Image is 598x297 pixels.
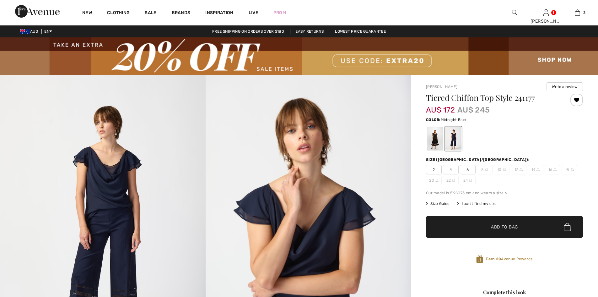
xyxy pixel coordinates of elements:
[330,29,391,34] a: Lowest Price Guarantee
[145,10,156,17] a: Sale
[443,165,459,174] span: 4
[441,118,466,122] span: Midnight Blue
[512,9,517,16] img: search the website
[562,9,593,16] a: 3
[543,9,549,15] a: Sign In
[486,257,501,261] strong: Earn 20
[485,168,488,171] img: ring-m.svg
[494,165,509,174] span: 10
[426,289,583,296] div: Complete this look
[249,9,258,16] a: Live
[511,165,526,174] span: 12
[207,29,289,34] a: Free shipping on orders over $180
[460,165,476,174] span: 6
[460,176,476,185] span: 24
[82,10,92,17] a: New
[536,168,540,171] img: ring-m.svg
[44,29,52,34] span: EN
[273,9,286,16] a: Prom
[457,104,490,116] span: AU$ 245
[571,168,574,171] img: ring-m.svg
[426,201,450,206] span: Size Guide
[426,118,441,122] span: Color:
[531,18,561,25] div: [PERSON_NAME]
[426,165,442,174] span: 2
[491,224,518,230] span: Add to Bag
[547,82,583,91] button: Write a review
[520,168,523,171] img: ring-m.svg
[205,10,233,17] span: Inspiration
[477,165,493,174] span: 8
[427,127,443,151] div: Black
[15,5,60,18] img: 1ère Avenue
[443,176,459,185] span: 22
[583,10,585,15] span: 3
[528,165,543,174] span: 14
[426,99,455,114] span: AU$ 172
[290,29,329,34] a: Easy Returns
[486,256,532,262] span: Avenue Rewards
[564,223,571,231] img: Bag.svg
[452,179,455,182] img: ring-m.svg
[476,255,483,263] img: Avenue Rewards
[426,85,457,89] a: [PERSON_NAME]
[545,165,560,174] span: 16
[553,168,557,171] img: ring-m.svg
[426,216,583,238] button: Add to Bag
[20,29,30,34] img: Australian Dollar
[426,157,531,162] div: Size ([GEOGRAPHIC_DATA]/[GEOGRAPHIC_DATA]):
[575,9,580,16] img: My Bag
[107,10,130,17] a: Clothing
[445,127,461,151] div: Midnight Blue
[469,179,472,182] img: ring-m.svg
[562,165,577,174] span: 18
[543,9,549,16] img: My Info
[172,10,191,17] a: Brands
[426,176,442,185] span: 20
[426,94,557,102] h1: Tiered Chiffon Top Style 241177
[435,179,439,182] img: ring-m.svg
[503,168,506,171] img: ring-m.svg
[457,201,497,206] div: I can't find my size
[20,29,40,34] span: AUD
[426,190,583,196] div: Our model is 5'9"/175 cm and wears a size 6.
